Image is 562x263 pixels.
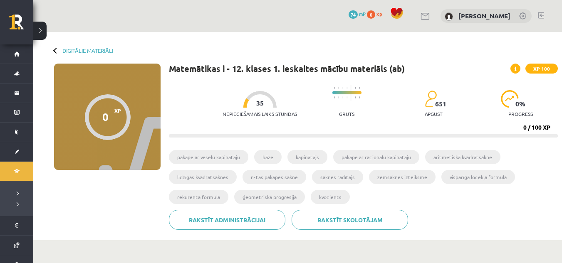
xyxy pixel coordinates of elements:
[525,64,558,74] span: XP 100
[458,12,510,20] a: [PERSON_NAME]
[338,96,339,98] img: icon-short-line-57e1e144782c952c97e751825c79c345078a6d821885a25fce030b3d8c18986b.svg
[338,87,339,89] img: icon-short-line-57e1e144782c952c97e751825c79c345078a6d821885a25fce030b3d8c18986b.svg
[367,10,375,19] span: 0
[441,170,515,184] li: vispārīgā locekļa formula
[445,12,453,21] img: Božena Nemirovska
[334,87,335,89] img: icon-short-line-57e1e144782c952c97e751825c79c345078a6d821885a25fce030b3d8c18986b.svg
[349,10,366,17] a: 74 mP
[508,111,533,117] p: progress
[342,96,343,98] img: icon-short-line-57e1e144782c952c97e751825c79c345078a6d821885a25fce030b3d8c18986b.svg
[342,87,343,89] img: icon-short-line-57e1e144782c952c97e751825c79c345078a6d821885a25fce030b3d8c18986b.svg
[367,10,386,17] a: 0 xp
[339,111,354,117] p: Grūts
[9,15,33,35] a: Rīgas 1. Tālmācības vidusskola
[243,170,306,184] li: n-tās pakāpes sakne
[169,170,237,184] li: līdzīgas kvadrātsaknes
[333,150,419,164] li: pakāpe ar racionālu kāpinātāju
[169,150,248,164] li: pakāpe ar veselu kāpinātāju
[169,64,405,74] h1: Matemātikas i - 12. klases 1. ieskaites mācību materiāls (ab)
[334,96,335,98] img: icon-short-line-57e1e144782c952c97e751825c79c345078a6d821885a25fce030b3d8c18986b.svg
[347,87,347,89] img: icon-short-line-57e1e144782c952c97e751825c79c345078a6d821885a25fce030b3d8c18986b.svg
[169,190,228,204] li: rekurenta formula
[223,111,297,117] p: Nepieciešamais laiks stundās
[501,90,519,108] img: icon-progress-161ccf0a02000e728c5f80fcf4c31c7af3da0e1684b2b1d7c360e028c24a22f1.svg
[515,100,526,108] span: 0 %
[62,47,113,54] a: Digitālie materiāli
[369,170,436,184] li: zemsaknes izteiksme
[254,150,282,164] li: bāze
[435,100,446,108] span: 651
[351,85,352,101] img: icon-long-line-d9ea69661e0d244f92f715978eff75569469978d946b2353a9bb055b3ed8787d.svg
[114,108,121,113] span: XP
[359,87,360,89] img: icon-short-line-57e1e144782c952c97e751825c79c345078a6d821885a25fce030b3d8c18986b.svg
[359,96,360,98] img: icon-short-line-57e1e144782c952c97e751825c79c345078a6d821885a25fce030b3d8c18986b.svg
[347,96,347,98] img: icon-short-line-57e1e144782c952c97e751825c79c345078a6d821885a25fce030b3d8c18986b.svg
[349,10,358,19] span: 74
[287,150,327,164] li: kāpinātājs
[359,10,366,17] span: mP
[425,90,437,108] img: students-c634bb4e5e11cddfef0936a35e636f08e4e9abd3cc4e673bd6f9a4125e45ecb1.svg
[311,190,350,204] li: kvocients
[102,111,109,123] div: 0
[376,10,382,17] span: xp
[234,190,305,204] li: ģeometriskā progresija
[312,170,363,184] li: saknes rādītājs
[425,150,500,164] li: aritmētiskā kvadrātsakne
[256,99,264,107] span: 35
[292,210,408,230] a: Rakstīt skolotājam
[169,210,285,230] a: Rakstīt administrācijai
[425,111,443,117] p: apgūst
